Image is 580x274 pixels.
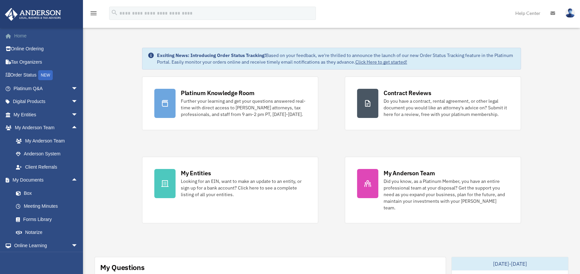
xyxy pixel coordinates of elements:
[38,70,53,80] div: NEW
[71,82,85,95] span: arrow_drop_down
[5,69,88,82] a: Order StatusNEW
[90,12,98,17] a: menu
[9,200,88,213] a: Meeting Minutes
[9,134,88,147] a: My Anderson Team
[71,108,85,122] span: arrow_drop_down
[355,59,407,65] a: Click Here to get started!
[142,157,318,223] a: My Entities Looking for an EIN, want to make an update to an entity, or sign up for a bank accoun...
[384,89,431,97] div: Contract Reviews
[3,8,63,21] img: Anderson Advisors Platinum Portal
[71,174,85,187] span: arrow_drop_up
[384,178,509,211] div: Did you know, as a Platinum Member, you have an entire professional team at your disposal? Get th...
[157,52,515,65] div: Based on your feedback, we're thrilled to announce the launch of our new Order Status Tracking fe...
[5,29,88,42] a: Home
[345,77,521,130] a: Contract Reviews Do you have a contract, rental agreement, or other legal document you would like...
[111,9,118,16] i: search
[181,98,306,118] div: Further your learning and get your questions answered real-time with direct access to [PERSON_NAM...
[9,160,88,174] a: Client Referrals
[157,52,266,58] strong: Exciting News: Introducing Order Status Tracking!
[71,239,85,252] span: arrow_drop_down
[71,121,85,135] span: arrow_drop_up
[9,213,88,226] a: Forms Library
[9,147,88,161] a: Anderson System
[384,169,435,177] div: My Anderson Team
[5,95,88,108] a: Digital Productsarrow_drop_down
[384,98,509,118] div: Do you have a contract, rental agreement, or other legal document you would like an attorney's ad...
[5,174,88,187] a: My Documentsarrow_drop_up
[565,8,575,18] img: User Pic
[5,108,88,121] a: My Entitiesarrow_drop_down
[90,9,98,17] i: menu
[9,187,88,200] a: Box
[5,239,88,252] a: Online Learningarrow_drop_down
[9,226,88,239] a: Notarize
[181,169,211,177] div: My Entities
[5,42,88,56] a: Online Ordering
[452,257,568,270] div: [DATE]-[DATE]
[142,77,318,130] a: Platinum Knowledge Room Further your learning and get your questions answered real-time with dire...
[100,262,145,272] div: My Questions
[71,95,85,109] span: arrow_drop_down
[181,178,306,198] div: Looking for an EIN, want to make an update to an entity, or sign up for a bank account? Click her...
[345,157,521,223] a: My Anderson Team Did you know, as a Platinum Member, you have an entire professional team at your...
[5,82,88,95] a: Platinum Q&Aarrow_drop_down
[5,55,88,69] a: Tax Organizers
[5,121,88,135] a: My Anderson Teamarrow_drop_up
[181,89,254,97] div: Platinum Knowledge Room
